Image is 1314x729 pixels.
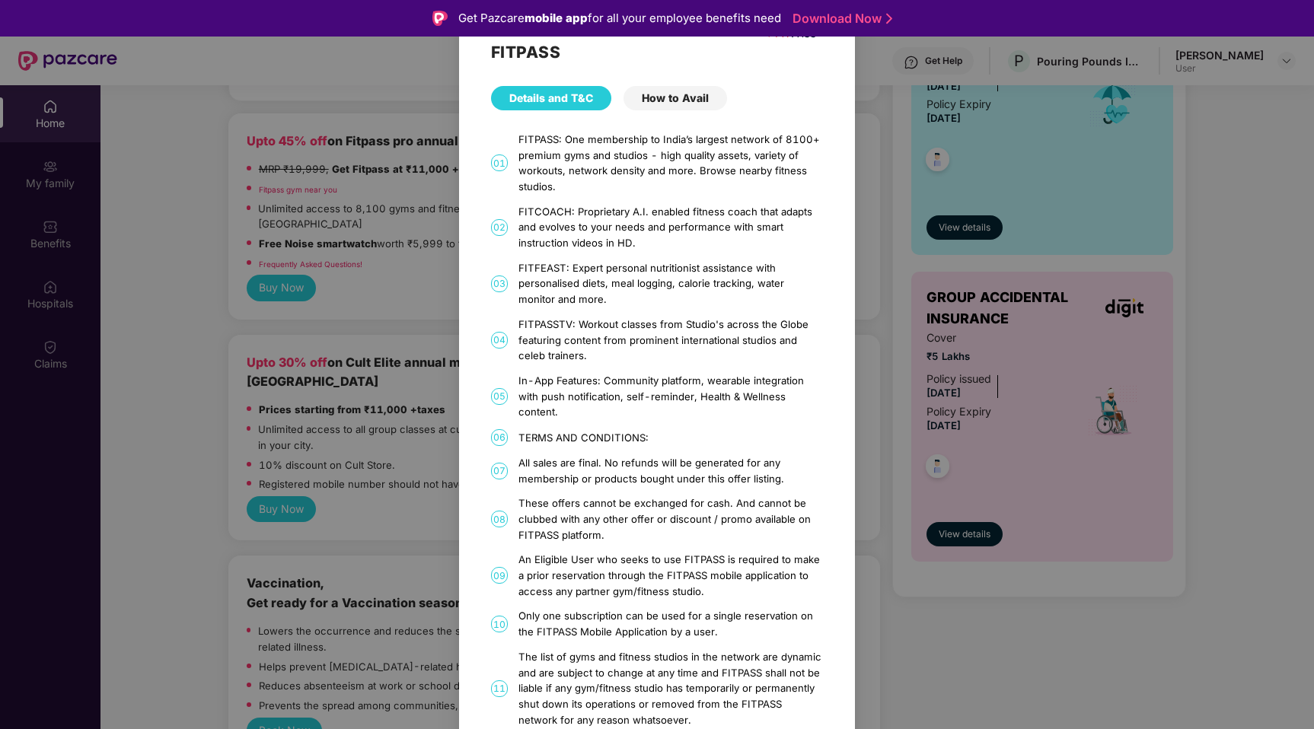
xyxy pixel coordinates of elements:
[491,40,823,65] h2: FITPASS
[518,132,823,195] div: FITPASS: One membership to India’s largest network of 8100+ premium gyms and studios - high quali...
[518,649,823,727] div: The list of gyms and fitness studios in the network are dynamic and are subject to change at any ...
[491,275,508,292] span: 03
[518,608,823,639] div: Only one subscription can be used for a single reservation on the FITPASS Mobile Application by a...
[518,455,823,486] div: All sales are final. No refunds will be generated for any membership or products bought under thi...
[491,154,508,171] span: 01
[624,86,727,110] div: How to Avail
[432,11,448,26] img: Logo
[491,463,508,479] span: 07
[491,680,508,697] span: 11
[491,219,508,236] span: 02
[491,388,508,405] span: 05
[518,260,823,307] div: FITFEAST: Expert personal nutritionist assistance with personalised diets, meal logging, calorie ...
[518,204,823,251] div: FITCOACH: Proprietary A.I. enabled fitness coach that adapts and evolves to your needs and perfor...
[793,11,888,27] a: Download Now
[491,567,508,584] span: 09
[491,86,611,110] div: Details and T&C
[525,11,588,25] strong: mobile app
[491,511,508,527] span: 08
[518,373,823,420] div: In-App Features: Community platform, wearable integration with push notification, self-reminder, ...
[518,317,823,364] div: FITPASSTV: Workout classes from Studio's across the Globe featuring content from prominent intern...
[491,332,508,349] span: 04
[518,552,823,599] div: An Eligible User who seeks to use FITPASS is required to make a prior reservation through the FIT...
[491,429,508,446] span: 06
[518,495,823,543] div: These offers cannot be exchanged for cash. And cannot be clubbed with any other offer or discount...
[518,430,823,446] div: TERMS AND CONDITIONS:
[491,616,508,632] span: 10
[458,9,781,27] div: Get Pazcare for all your employee benefits need
[886,11,892,27] img: Stroke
